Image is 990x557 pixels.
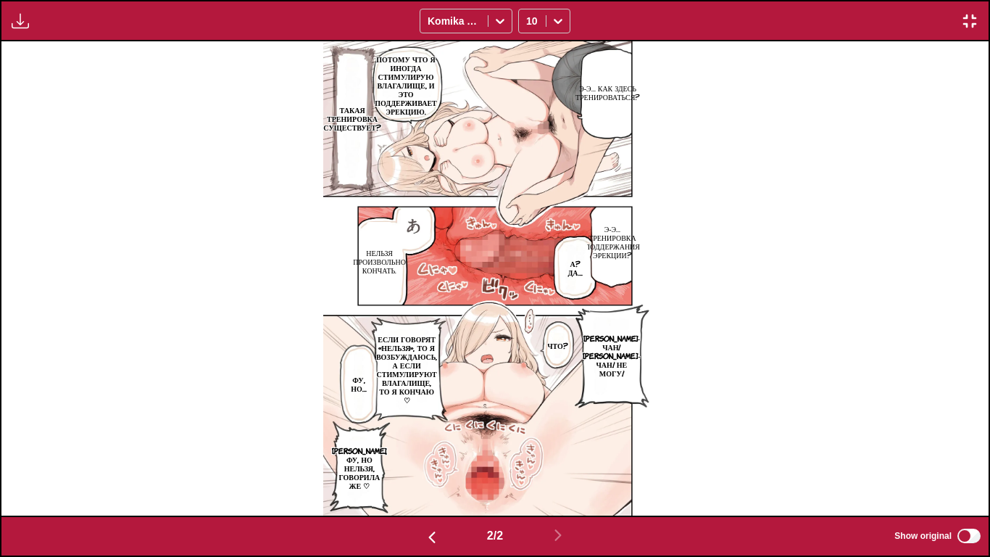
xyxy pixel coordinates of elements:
p: Фу, но… [348,372,370,395]
p: Если говорят «нельзя», то я возбуждаюсь, а если стимулируют влагалище, то я кончаю ♡ [373,331,440,407]
p: Нельзя произвольно кончать. [350,245,409,277]
p: Потому что я иногда стимулирую влагалище, и это поддерживает эрекцию. [372,51,440,118]
p: Э-э… как здесь тренироваться? [573,81,643,104]
img: Next page [549,527,567,544]
img: Download translated images [12,12,29,30]
img: Previous page [423,529,441,546]
span: 2 / 2 [487,529,503,542]
input: Show original [957,529,981,543]
p: Такая тренировка существует? [320,102,384,134]
p: Что? [544,338,571,352]
p: А? Да… [563,256,586,279]
p: [PERSON_NAME], фу, но нельзя, говорила же ♡ [329,443,390,492]
img: Manga Panel [323,41,666,515]
span: Show original [894,531,952,541]
p: Э-э… тренировка поддержания эрекции? [582,221,643,262]
p: [PERSON_NAME]-чан! [PERSON_NAME]-чан! Не могу! [580,331,643,380]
